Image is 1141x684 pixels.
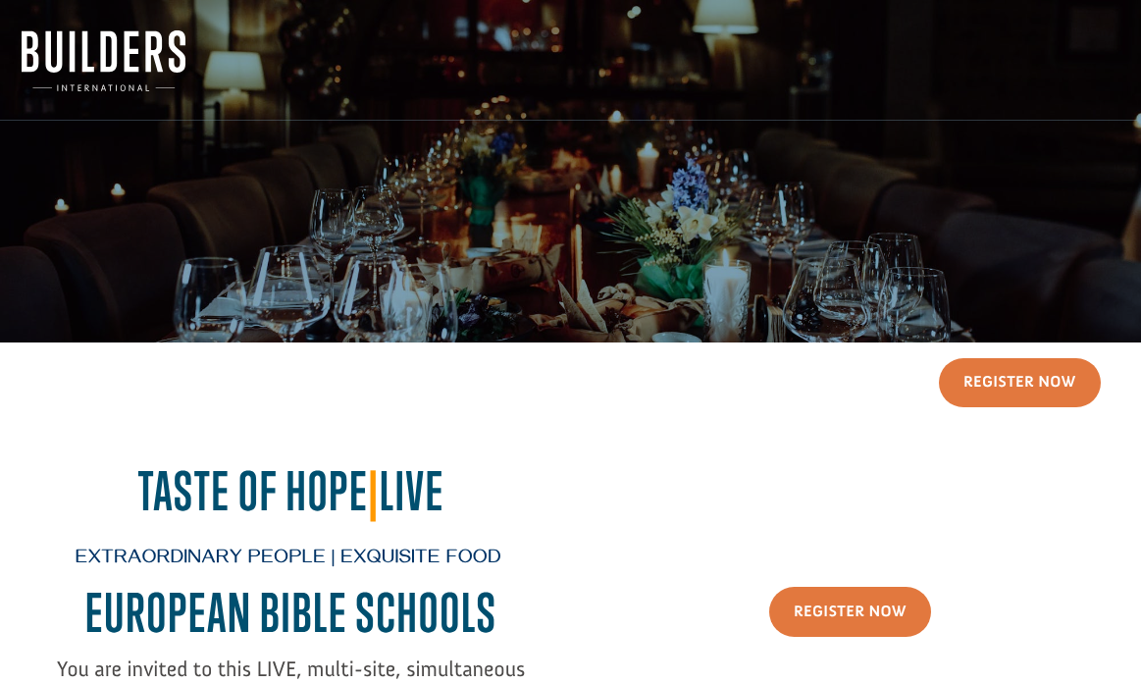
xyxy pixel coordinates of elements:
a: Register Now [769,587,931,637]
span: Extraordinary People | Exquisite Food [76,548,501,572]
h2: Taste of Hope Live [41,460,542,532]
img: Builders International [22,30,185,91]
h2: EUROPEAN BIBLE SCHOOL [41,582,542,654]
a: Register Now [939,358,1101,408]
span: | [368,459,379,522]
span: S [477,581,497,644]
